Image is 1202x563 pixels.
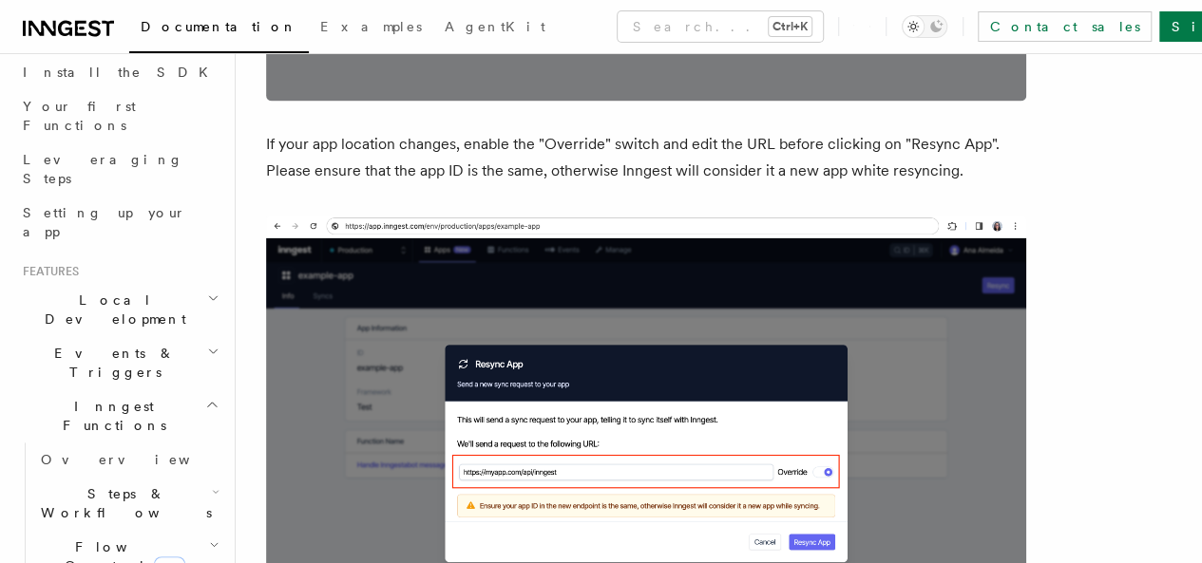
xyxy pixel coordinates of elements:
kbd: Ctrl+K [769,17,811,36]
span: Install the SDK [23,65,219,80]
button: Toggle dark mode [902,15,947,38]
span: Your first Functions [23,99,136,133]
span: Examples [320,19,422,34]
button: Search...Ctrl+K [618,11,823,42]
a: Install the SDK [15,55,223,89]
p: If your app location changes, enable the "Override" switch and edit the URL before clicking on "R... [266,131,1026,184]
span: Leveraging Steps [23,152,183,186]
span: Inngest Functions [15,397,205,435]
a: Documentation [129,6,309,53]
span: Steps & Workflows [33,484,212,522]
span: Local Development [15,291,207,328]
button: Steps & Workflows [33,477,223,530]
span: Overview [41,452,237,467]
span: Features [15,264,79,279]
button: Local Development [15,283,223,336]
a: Examples [309,6,433,51]
a: Overview [33,442,223,477]
a: Setting up your app [15,196,223,249]
span: Events & Triggers [15,344,207,382]
span: Setting up your app [23,205,186,239]
button: Inngest Functions [15,389,223,442]
span: Documentation [141,19,297,34]
a: Contact sales [978,11,1152,42]
a: Leveraging Steps [15,142,223,196]
span: AgentKit [445,19,545,34]
button: Events & Triggers [15,336,223,389]
a: AgentKit [433,6,557,51]
a: Your first Functions [15,89,223,142]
